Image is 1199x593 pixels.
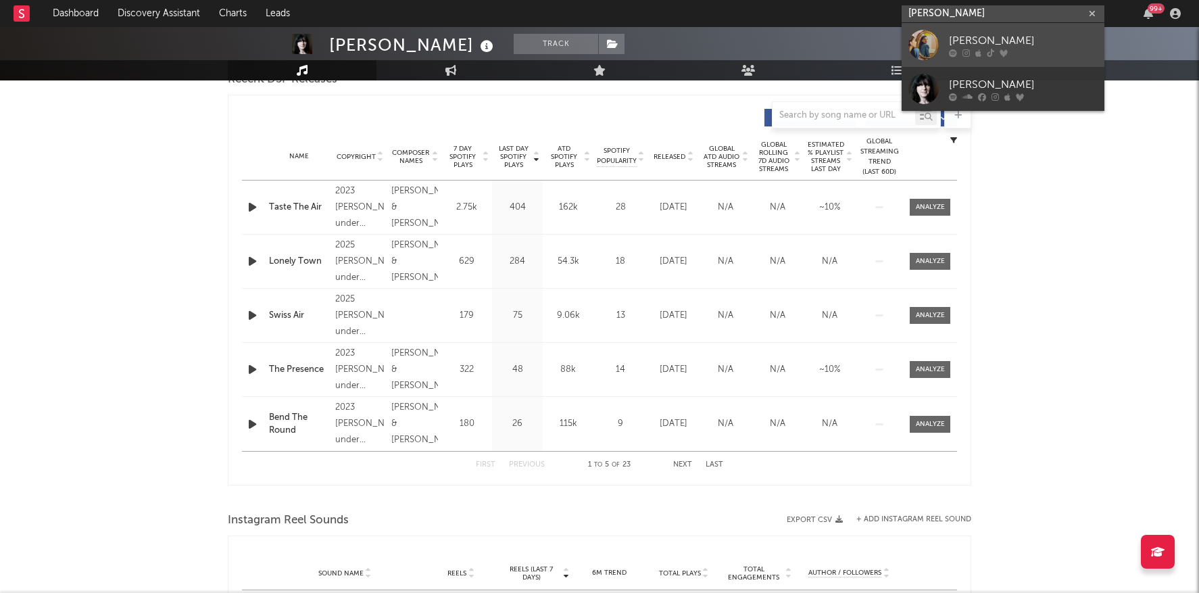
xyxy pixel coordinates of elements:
[597,363,644,377] div: 14
[445,145,481,169] span: 7 Day Spotify Plays
[546,417,590,431] div: 115k
[495,417,539,431] div: 26
[902,67,1104,111] a: [PERSON_NAME]
[703,145,740,169] span: Global ATD Audio Streams
[576,568,643,578] div: 6M Trend
[269,411,328,437] a: Bend The Round
[902,5,1104,22] input: Search for artists
[546,255,590,268] div: 54.3k
[703,255,748,268] div: N/A
[509,461,545,469] button: Previous
[335,237,385,286] div: 2025 [PERSON_NAME] under exclusive licence to [GEOGRAPHIC_DATA]
[651,201,696,214] div: [DATE]
[651,417,696,431] div: [DATE]
[843,516,971,523] div: + Add Instagram Reel Sound
[476,461,495,469] button: First
[597,309,644,323] div: 13
[597,417,644,431] div: 9
[269,151,328,162] div: Name
[445,201,489,214] div: 2.75k
[391,400,438,448] div: [PERSON_NAME] & [PERSON_NAME]
[269,255,328,268] a: Lonely Town
[269,309,328,323] a: Swiss Air
[445,309,489,323] div: 179
[335,183,385,232] div: 2023 [PERSON_NAME] under exclusive licence to [GEOGRAPHIC_DATA]
[501,565,561,582] span: Reels (last 7 days)
[856,516,971,523] button: + Add Instagram Reel Sound
[755,417,800,431] div: N/A
[337,153,376,161] span: Copyright
[546,363,590,377] div: 88k
[808,569,881,577] span: Author / Followers
[902,23,1104,67] a: [PERSON_NAME]
[807,363,852,377] div: ~ 10 %
[318,569,364,577] span: Sound Name
[651,309,696,323] div: [DATE]
[335,346,385,394] div: 2023 [PERSON_NAME] under exclusive licence to [GEOGRAPHIC_DATA]
[495,201,539,214] div: 404
[445,255,489,268] div: 629
[572,457,646,473] div: 1 5 23
[807,255,852,268] div: N/A
[514,34,598,54] button: Track
[1144,8,1153,19] button: 99+
[228,513,349,529] span: Instagram Reel Sounds
[391,183,438,232] div: [PERSON_NAME] & [PERSON_NAME]
[495,309,539,323] div: 75
[807,309,852,323] div: N/A
[859,137,900,177] div: Global Streaming Trend (Last 60D)
[651,255,696,268] div: [DATE]
[949,76,1098,93] div: [PERSON_NAME]
[755,363,800,377] div: N/A
[546,145,582,169] span: ATD Spotify Plays
[1148,3,1165,14] div: 99 +
[703,417,748,431] div: N/A
[654,153,685,161] span: Released
[597,201,644,214] div: 28
[755,309,800,323] div: N/A
[495,255,539,268] div: 284
[703,201,748,214] div: N/A
[335,291,385,340] div: 2025 [PERSON_NAME] under exclusive licence to [GEOGRAPHIC_DATA]
[673,461,692,469] button: Next
[597,146,637,166] span: Spotify Popularity
[725,565,784,582] span: Total Engagements
[807,417,852,431] div: N/A
[706,461,723,469] button: Last
[391,237,438,286] div: [PERSON_NAME] & [PERSON_NAME]
[755,255,800,268] div: N/A
[703,309,748,323] div: N/A
[949,32,1098,49] div: [PERSON_NAME]
[546,201,590,214] div: 162k
[807,201,852,214] div: ~ 10 %
[447,569,466,577] span: Reels
[391,149,430,165] span: Composer Names
[597,255,644,268] div: 18
[807,141,844,173] span: Estimated % Playlist Streams Last Day
[546,309,590,323] div: 9.06k
[755,141,792,173] span: Global Rolling 7D Audio Streams
[703,363,748,377] div: N/A
[269,363,328,377] a: The Presence
[391,346,438,394] div: [PERSON_NAME] & [PERSON_NAME]
[787,516,843,524] button: Export CSV
[594,462,602,468] span: to
[329,34,497,56] div: [PERSON_NAME]
[445,363,489,377] div: 322
[445,417,489,431] div: 180
[659,569,701,577] span: Total Plays
[612,462,620,468] span: of
[335,400,385,448] div: 2023 [PERSON_NAME] under exclusive licence to [GEOGRAPHIC_DATA]
[651,363,696,377] div: [DATE]
[495,145,531,169] span: Last Day Spotify Plays
[269,201,328,214] a: Taste The Air
[773,110,915,121] input: Search by song name or URL
[495,363,539,377] div: 48
[755,201,800,214] div: N/A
